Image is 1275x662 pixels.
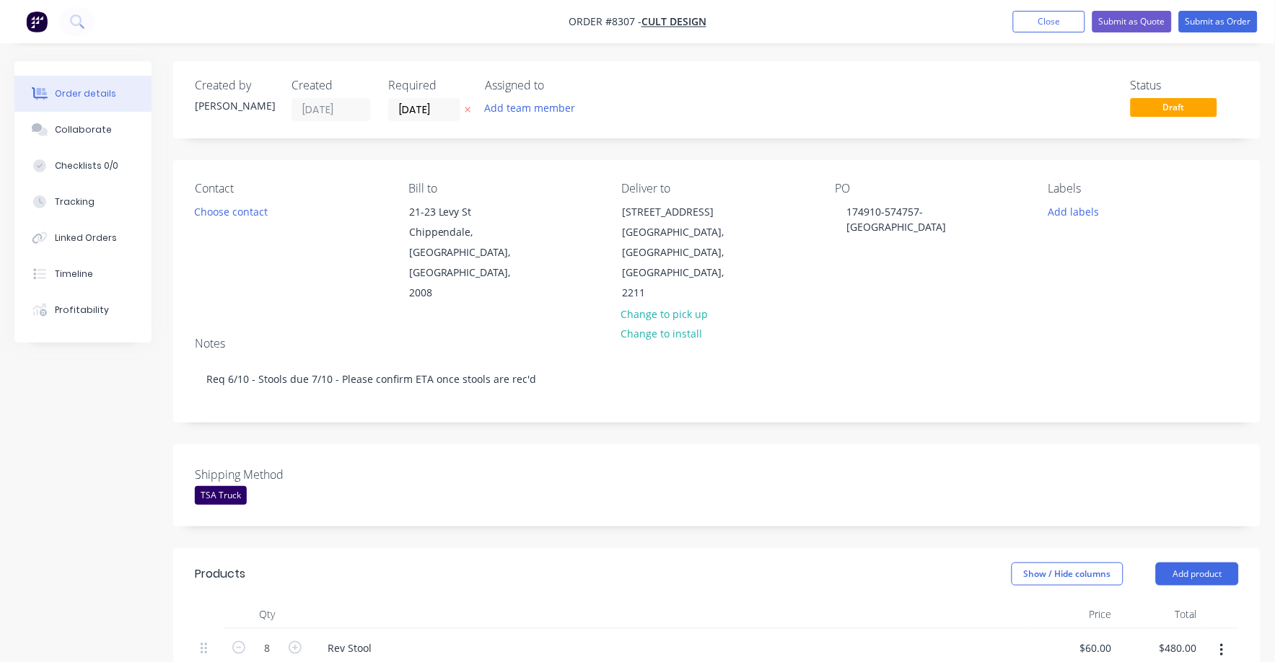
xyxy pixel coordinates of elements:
div: Collaborate [55,123,112,136]
button: Tracking [14,184,152,220]
div: Notes [195,337,1239,350]
div: [STREET_ADDRESS] [623,202,742,222]
div: 21-23 Levy StChippendale, [GEOGRAPHIC_DATA], [GEOGRAPHIC_DATA], 2008 [397,201,541,304]
button: Checklists 0/0 [14,148,152,184]
div: Timeline [55,268,93,281]
img: Factory [26,11,48,32]
button: Show / Hide columns [1012,562,1123,586]
button: Submit as Quote [1092,11,1172,32]
button: Close [1013,11,1085,32]
label: Shipping Method [195,466,375,483]
div: Status [1131,79,1239,92]
div: Contact [195,182,385,195]
div: Order details [55,87,116,100]
div: 21-23 Levy St [409,202,529,222]
div: TSA Truck [195,486,247,505]
div: Bill to [408,182,599,195]
button: Change to pick up [613,304,716,323]
div: Checklists 0/0 [55,159,118,172]
div: Required [388,79,468,92]
button: Collaborate [14,112,152,148]
button: Add product [1156,562,1239,586]
div: Created [292,79,371,92]
button: Change to install [613,324,710,343]
button: Choose contact [187,201,276,221]
a: Cult Design [641,15,706,29]
button: Linked Orders [14,220,152,256]
button: Add team member [485,98,583,118]
div: Profitability [55,304,109,317]
span: Order #8307 - [569,15,641,29]
div: Assigned to [485,79,629,92]
div: Req 6/10 - Stools due 7/10 - Please confirm ETA once stools are rec'd [195,357,1239,401]
div: Rev Stool [316,637,383,658]
div: Linked Orders [55,231,117,244]
button: Add team member [477,98,583,118]
div: Deliver to [622,182,812,195]
div: Tracking [55,195,95,208]
div: Qty [224,600,310,629]
span: Draft [1131,98,1217,116]
button: Profitability [14,292,152,328]
div: [STREET_ADDRESS][GEOGRAPHIC_DATA], [GEOGRAPHIC_DATA], [GEOGRAPHIC_DATA], 2211 [610,201,755,304]
button: Timeline [14,256,152,292]
div: Labels [1048,182,1239,195]
div: PO [835,182,1025,195]
div: [PERSON_NAME] [195,98,274,113]
div: [GEOGRAPHIC_DATA], [GEOGRAPHIC_DATA], [GEOGRAPHIC_DATA], 2211 [623,222,742,303]
div: Chippendale, [GEOGRAPHIC_DATA], [GEOGRAPHIC_DATA], 2008 [409,222,529,303]
button: Submit as Order [1179,11,1258,32]
div: Total [1118,600,1204,629]
div: Created by [195,79,274,92]
div: Price [1032,600,1118,629]
div: Products [195,565,245,583]
button: Add labels [1040,201,1107,221]
button: Order details [14,76,152,112]
div: 174910-574757-[GEOGRAPHIC_DATA] [835,201,1015,237]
